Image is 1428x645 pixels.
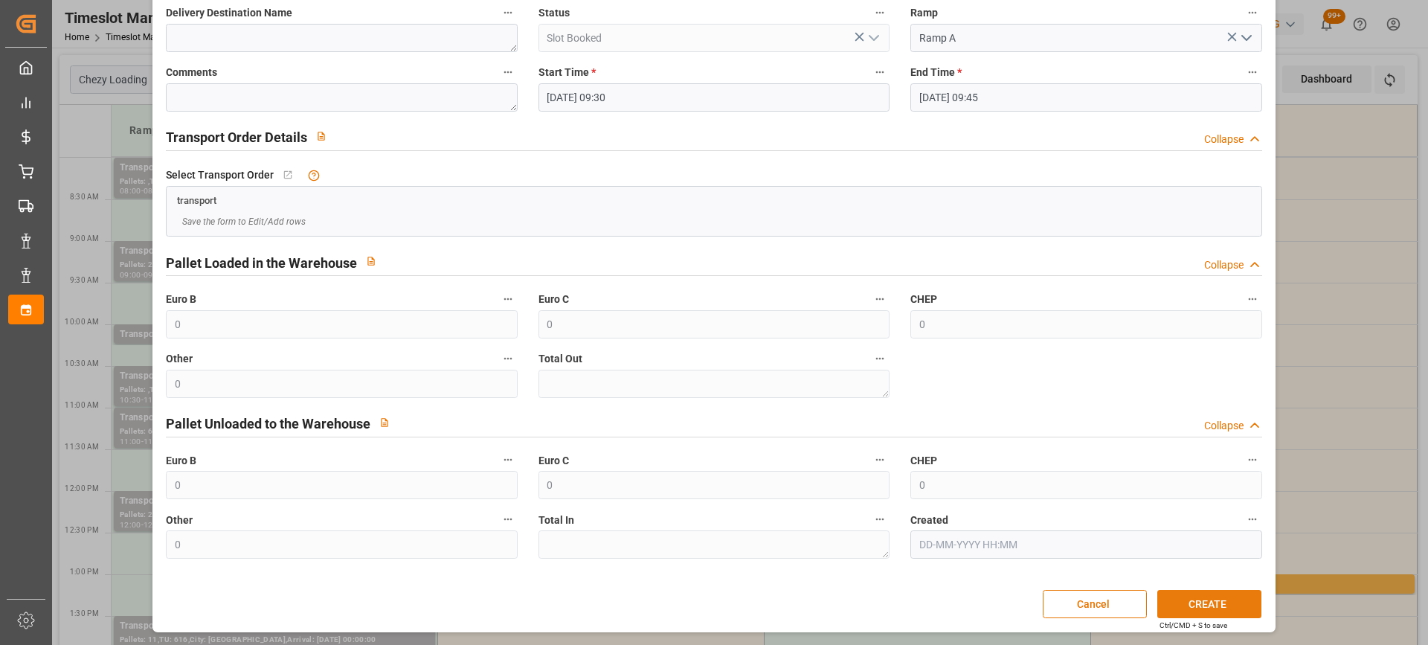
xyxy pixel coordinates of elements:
[538,453,569,469] span: Euro C
[870,450,890,469] button: Euro C
[166,167,274,183] span: Select Transport Order
[166,292,196,307] span: Euro B
[870,510,890,529] button: Total In
[498,450,518,469] button: Euro B
[1157,590,1261,618] button: CREATE
[910,24,1261,52] input: Type to search/select
[498,289,518,309] button: Euro B
[166,351,193,367] span: Other
[538,5,570,21] span: Status
[870,3,890,22] button: Status
[1160,620,1227,631] div: Ctrl/CMD + S to save
[1243,510,1262,529] button: Created
[177,193,216,205] a: transport
[370,408,399,437] button: View description
[498,349,518,368] button: Other
[1204,132,1244,147] div: Collapse
[910,83,1261,112] input: DD-MM-YYYY HH:MM
[538,292,569,307] span: Euro C
[870,289,890,309] button: Euro C
[177,195,216,206] span: transport
[498,510,518,529] button: Other
[166,414,370,434] h2: Pallet Unloaded to the Warehouse
[870,349,890,368] button: Total Out
[1243,3,1262,22] button: Ramp
[1243,62,1262,82] button: End Time *
[538,65,596,80] span: Start Time
[538,351,582,367] span: Total Out
[166,513,193,528] span: Other
[182,215,306,228] span: Save the form to Edit/Add rows
[307,122,335,150] button: View description
[910,530,1261,559] input: DD-MM-YYYY HH:MM
[166,65,217,80] span: Comments
[166,253,357,273] h2: Pallet Loaded in the Warehouse
[357,247,385,275] button: View description
[910,453,937,469] span: CHEP
[166,127,307,147] h2: Transport Order Details
[1204,257,1244,273] div: Collapse
[538,24,890,52] input: Type to search/select
[1043,590,1147,618] button: Cancel
[862,27,884,50] button: open menu
[910,5,938,21] span: Ramp
[538,513,574,528] span: Total In
[538,83,890,112] input: DD-MM-YYYY HH:MM
[1243,289,1262,309] button: CHEP
[166,5,292,21] span: Delivery Destination Name
[166,453,196,469] span: Euro B
[910,513,948,528] span: Created
[1234,27,1256,50] button: open menu
[498,3,518,22] button: Delivery Destination Name
[910,65,962,80] span: End Time
[1204,418,1244,434] div: Collapse
[870,62,890,82] button: Start Time *
[910,292,937,307] span: CHEP
[1243,450,1262,469] button: CHEP
[498,62,518,82] button: Comments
